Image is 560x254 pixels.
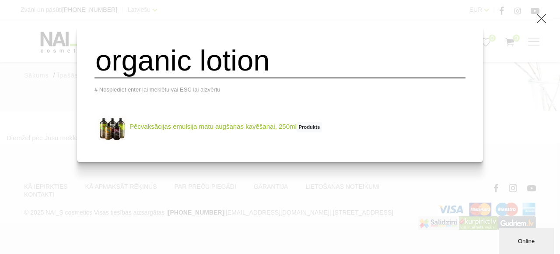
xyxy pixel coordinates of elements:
a: Pēcvaksācijas emulsija matu augšanas kavēšanai, 250mlProdukts [94,109,322,145]
iframe: chat widget [499,226,556,254]
input: Meklēt produktus ... [94,43,465,78]
span: Produkts [297,122,322,133]
span: # Nospiediet enter lai meklētu vai ESC lai aizvērtu [94,86,220,93]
